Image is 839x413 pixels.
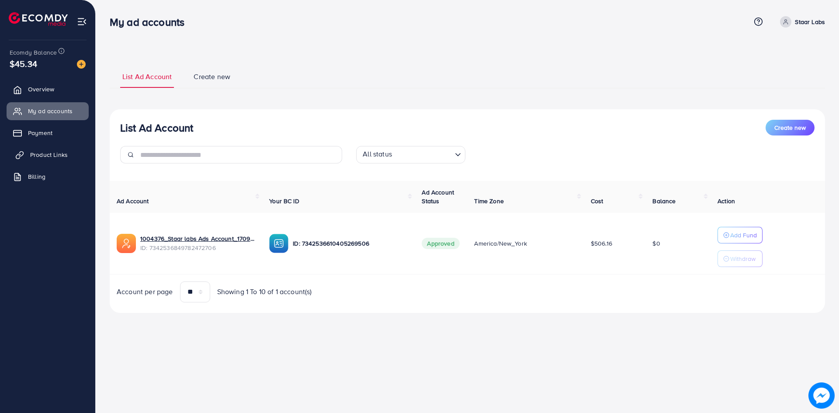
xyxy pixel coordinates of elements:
img: logo [9,12,68,26]
img: menu [77,17,87,27]
img: image [77,60,86,69]
span: Action [718,197,735,205]
span: Billing [28,172,45,181]
p: ID: 7342536610405269506 [293,238,408,249]
span: Approved [422,238,459,249]
span: Account per page [117,287,173,297]
span: Overview [28,85,54,94]
span: Your BC ID [269,197,299,205]
img: ic-ba-acc.ded83a64.svg [269,234,288,253]
span: Create new [774,123,806,132]
span: Balance [652,197,676,205]
span: ID: 7342536849782472706 [140,243,255,252]
div: <span class='underline'>1004376_Staar labs Ads Account_1709567602682</span></br>7342536849782472706 [140,234,255,252]
button: Create new [766,120,815,135]
p: Add Fund [730,230,757,240]
button: Withdraw [718,250,763,267]
a: Staar Labs [777,16,825,28]
button: Add Fund [718,227,763,243]
span: $506.16 [591,239,612,248]
span: List Ad Account [122,72,172,82]
span: $0 [652,239,660,248]
a: My ad accounts [7,102,89,120]
h3: My ad accounts [110,16,191,28]
img: image [808,382,835,409]
a: Billing [7,168,89,185]
div: Search for option [356,146,465,163]
span: Cost [591,197,603,205]
span: Ad Account Status [422,188,454,205]
span: Showing 1 To 10 of 1 account(s) [217,287,312,297]
img: ic-ads-acc.e4c84228.svg [117,234,136,253]
p: Staar Labs [795,17,825,27]
a: Payment [7,124,89,142]
span: America/New_York [474,239,527,248]
p: Withdraw [730,253,756,264]
span: Ad Account [117,197,149,205]
input: Search for option [395,148,451,161]
a: 1004376_Staar labs Ads Account_1709567602682 [140,234,255,243]
h3: List Ad Account [120,121,193,134]
span: Time Zone [474,197,503,205]
span: Product Links [30,150,68,159]
span: Ecomdy Balance [10,48,57,57]
span: Payment [28,128,52,137]
a: Product Links [7,146,89,163]
span: My ad accounts [28,107,73,115]
span: Create new [194,72,230,82]
span: $45.34 [10,57,37,70]
span: All status [361,147,394,161]
a: Overview [7,80,89,98]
